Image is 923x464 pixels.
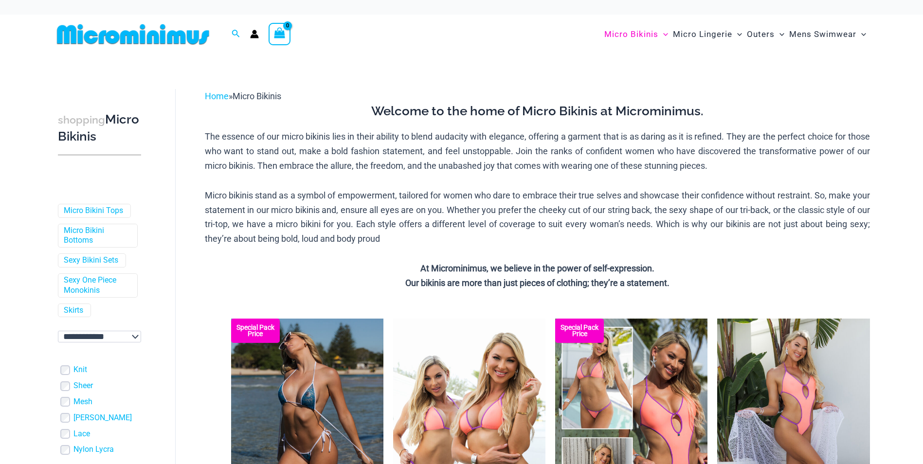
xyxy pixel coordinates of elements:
span: Menu Toggle [856,22,866,47]
a: Sexy Bikini Sets [64,255,118,266]
p: Micro bikinis stand as a symbol of empowerment, tailored for women who dare to embrace their true... [205,188,870,246]
a: Search icon link [232,28,240,40]
a: Skirts [64,305,83,316]
a: Sexy One Piece Monokinis [64,275,130,296]
a: Mens SwimwearMenu ToggleMenu Toggle [787,19,869,49]
span: » [205,91,281,101]
span: Outers [747,22,775,47]
a: Mesh [73,397,92,407]
a: [PERSON_NAME] [73,413,132,423]
span: Micro Bikinis [233,91,281,101]
a: Micro BikinisMenu ToggleMenu Toggle [602,19,670,49]
h3: Micro Bikinis [58,111,141,145]
nav: Site Navigation [600,18,870,51]
a: Nylon Lycra [73,445,114,455]
a: OutersMenu ToggleMenu Toggle [744,19,787,49]
span: Menu Toggle [775,22,784,47]
b: Special Pack Price [231,324,280,337]
img: MM SHOP LOGO FLAT [53,23,213,45]
h3: Welcome to the home of Micro Bikinis at Microminimus. [205,103,870,120]
a: Sheer [73,381,93,391]
a: Knit [73,365,87,375]
strong: At Microminimus, we believe in the power of self-expression. [420,263,654,273]
b: Special Pack Price [555,324,604,337]
a: Account icon link [250,30,259,38]
p: The essence of our micro bikinis lies in their ability to blend audacity with elegance, offering ... [205,129,870,173]
strong: Our bikinis are more than just pieces of clothing; they’re a statement. [405,278,670,288]
span: Micro Bikinis [604,22,658,47]
a: View Shopping Cart, empty [269,23,291,45]
a: Micro LingerieMenu ToggleMenu Toggle [670,19,744,49]
a: Micro Bikini Bottoms [64,226,130,246]
a: Lace [73,429,90,439]
a: Micro Bikini Tops [64,206,123,216]
span: Micro Lingerie [673,22,732,47]
a: Home [205,91,229,101]
span: Menu Toggle [732,22,742,47]
span: Mens Swimwear [789,22,856,47]
span: Menu Toggle [658,22,668,47]
span: shopping [58,114,105,126]
select: wpc-taxonomy-pa_color-745982 [58,331,141,342]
